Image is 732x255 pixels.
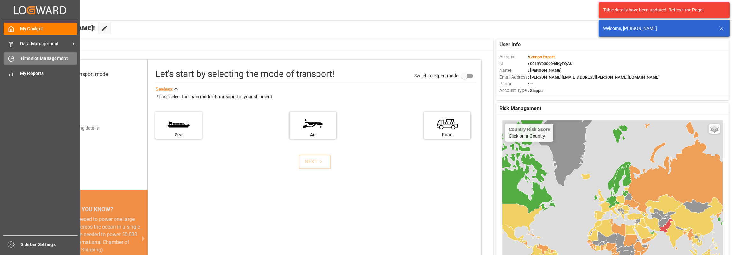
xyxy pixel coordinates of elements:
[20,26,77,32] span: My Cockpit
[4,23,77,35] a: My Cockpit
[499,87,528,94] span: Account Type
[26,22,95,34] span: Hello [PERSON_NAME]!
[499,60,528,67] span: Id
[58,71,108,78] div: Select transport mode
[155,93,477,101] div: Please select the main mode of transport for your shipment.
[528,88,544,93] span: : Shipper
[37,203,148,215] div: DID YOU KNOW?
[499,105,541,112] span: Risk Management
[305,158,324,166] div: NEXT
[155,86,173,93] div: See less
[528,61,573,66] span: : 0019Y000004dKyPQAU
[21,241,78,248] span: Sidebar Settings
[299,155,331,169] button: NEXT
[159,131,198,138] div: Sea
[709,124,720,134] a: Layers
[528,75,660,79] span: : [PERSON_NAME][EMAIL_ADDRESS][PERSON_NAME][DOMAIN_NAME]
[499,67,528,74] span: Name
[499,80,528,87] span: Phone
[499,41,521,49] span: User Info
[20,70,77,77] span: My Reports
[499,54,528,60] span: Account
[44,215,140,254] div: The energy needed to power one large container ship across the ocean in a single day is the same ...
[155,67,334,81] div: Let's start by selecting the mode of transport!
[603,7,721,13] div: Table details have been updated. Refresh the Page!.
[427,131,467,138] div: Road
[528,55,555,59] span: :
[499,74,528,80] span: Email Address
[414,73,458,78] span: Switch to expert mode
[603,25,713,32] div: Welcome, [PERSON_NAME]
[509,127,550,139] div: Click on a Country
[20,41,71,47] span: Data Management
[509,127,550,132] h4: Country Risk Score
[4,67,77,79] a: My Reports
[528,68,562,73] span: : [PERSON_NAME]
[4,52,77,65] a: Timeslot Management
[528,81,533,86] span: : —
[529,55,555,59] span: Compo Expert
[20,55,77,62] span: Timeslot Management
[293,131,333,138] div: Air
